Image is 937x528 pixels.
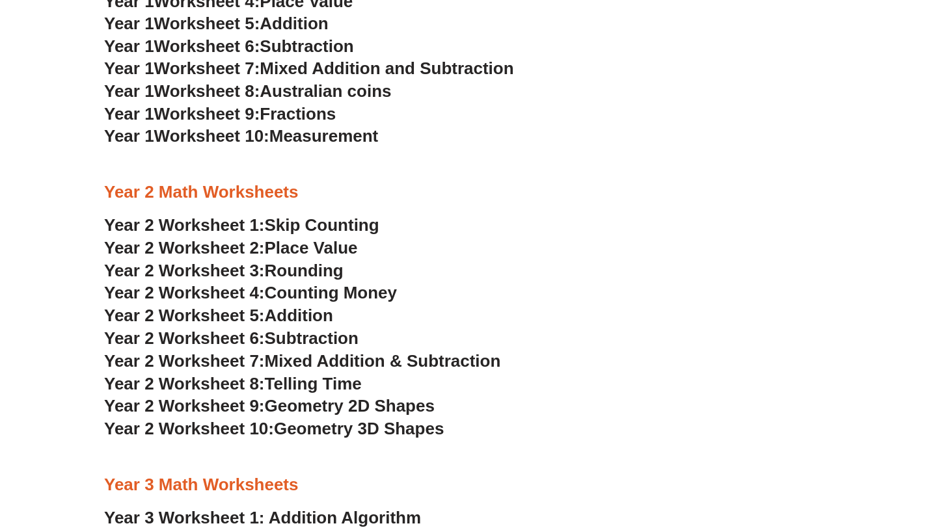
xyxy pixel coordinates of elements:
span: Mixed Addition and Subtraction [260,59,513,78]
span: Geometry 2D Shapes [265,396,435,416]
span: Mixed Addition & Subtraction [265,351,501,371]
h3: Year 2 Math Worksheets [104,181,833,204]
span: Year 2 Worksheet 9: [104,396,265,416]
a: Year 2 Worksheet 4:Counting Money [104,283,397,302]
span: Australian coins [260,81,391,101]
span: Addition [265,306,333,325]
a: Year 2 Worksheet 1:Skip Counting [104,215,379,235]
span: Year 2 Worksheet 6: [104,328,265,348]
span: Year 2 Worksheet 10: [104,419,274,438]
span: Year 2 Worksheet 5: [104,306,265,325]
span: Year 2 Worksheet 2: [104,238,265,257]
span: Subtraction [260,36,353,56]
span: Worksheet 8: [154,81,260,101]
span: Skip Counting [265,215,379,235]
a: Year 1Worksheet 9:Fractions [104,104,336,124]
span: Measurement [269,126,379,146]
span: Rounding [265,261,344,280]
span: Year 2 Worksheet 7: [104,351,265,371]
span: Year 2 Worksheet 3: [104,261,265,280]
span: Year 2 Worksheet 8: [104,374,265,393]
a: Year 2 Worksheet 5:Addition [104,306,333,325]
a: Year 2 Worksheet 10:Geometry 3D Shapes [104,419,444,438]
a: Year 2 Worksheet 7:Mixed Addition & Subtraction [104,351,500,371]
a: Year 1Worksheet 6:Subtraction [104,36,354,56]
span: Counting Money [265,283,398,302]
a: Year 2 Worksheet 6:Subtraction [104,328,359,348]
span: Subtraction [265,328,359,348]
span: Geometry 3D Shapes [274,419,444,438]
a: Year 1Worksheet 10:Measurement [104,126,378,146]
span: Telling Time [265,374,362,393]
span: Year 2 Worksheet 1: [104,215,265,235]
a: Year 2 Worksheet 9:Geometry 2D Shapes [104,396,435,416]
a: Year 2 Worksheet 3:Rounding [104,261,344,280]
a: Year 1Worksheet 5:Addition [104,14,329,33]
a: Year 2 Worksheet 2:Place Value [104,238,358,257]
span: Worksheet 5: [154,14,260,33]
a: Year 3 Worksheet 1: Addition Algorithm [104,508,421,527]
a: Year 1Worksheet 8:Australian coins [104,81,391,101]
h3: Year 3 Math Worksheets [104,474,833,496]
span: Worksheet 9: [154,104,260,124]
span: Worksheet 7: [154,59,260,78]
span: Place Value [265,238,358,257]
span: Addition [260,14,328,33]
a: Year 1Worksheet 7:Mixed Addition and Subtraction [104,59,514,78]
span: Worksheet 10: [154,126,269,146]
span: Fractions [260,104,336,124]
iframe: Chat Widget [714,381,937,528]
span: Year 2 Worksheet 4: [104,283,265,302]
span: Worksheet 6: [154,36,260,56]
a: Year 2 Worksheet 8:Telling Time [104,374,362,393]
